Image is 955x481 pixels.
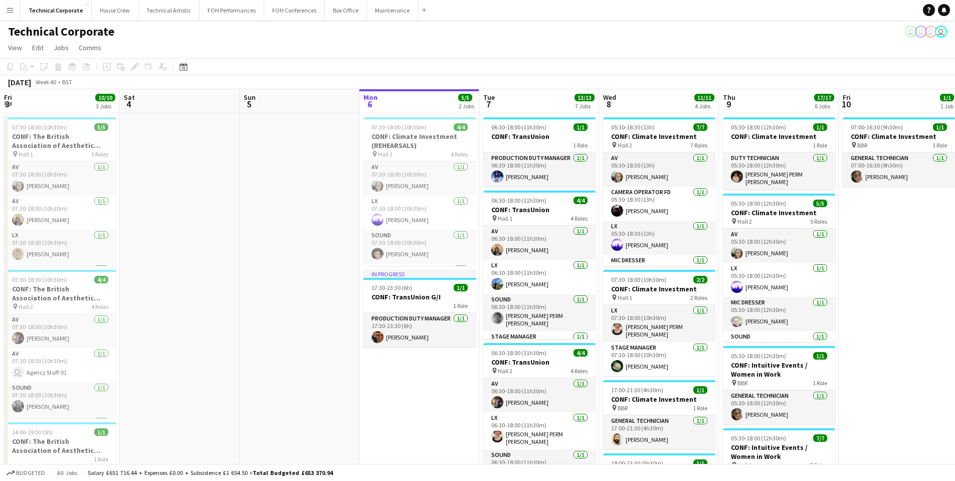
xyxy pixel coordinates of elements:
[483,152,596,187] app-card-role: Production Duty Manager1/106:30-18:00 (11h30m)[PERSON_NAME]
[75,41,105,54] a: Comms
[363,264,476,298] app-card-role: Stage Manager1/1
[32,43,44,52] span: Edit
[4,314,116,348] app-card-role: AV1/107:30-18:00 (10h30m)[PERSON_NAME]
[363,270,476,347] div: In progress17:30-23:30 (6h)1/1CONF: TransUnion G/I1 RoleProduction Duty Manager1/117:30-23:30 (6h...
[483,260,596,294] app-card-role: LX1/106:30-18:00 (11h30m)[PERSON_NAME]
[12,276,67,283] span: 07:30-18:00 (10h30m)
[363,196,476,230] app-card-role: LX1/107:30-18:00 (10h30m)[PERSON_NAME]
[611,123,655,131] span: 05:30-18:30 (13h)
[611,386,663,394] span: 17:00-21:30 (4h30m)
[8,43,22,52] span: View
[94,123,108,131] span: 5/5
[723,208,835,217] h3: CONF: Climate Investment
[4,162,116,196] app-card-role: AV1/107:30-18:00 (10h30m)[PERSON_NAME]
[459,102,474,110] div: 2 Jobs
[693,386,707,394] span: 1/1
[371,123,427,131] span: 07:30-18:00 (10h30m)
[458,94,472,101] span: 5/5
[92,1,138,20] button: House Crew
[843,132,955,141] h3: CONF: Climate Investment
[618,141,632,149] span: Hall 2
[367,1,418,20] button: Maintenance
[723,390,835,424] app-card-role: General Technician1/105:30-18:00 (12h30m)[PERSON_NAME]
[603,395,715,404] h3: CONF: Climate Investment
[603,93,616,102] span: Wed
[4,270,116,418] app-job-card: 07:30-18:00 (10h30m)4/4CONF: The British Association of Aesthetic Plastic Surgeons Hall 24 RolesA...
[491,197,546,204] span: 06:30-18:00 (11h30m)
[483,358,596,367] h3: CONF: TransUnion
[693,459,707,467] span: 1/1
[843,117,955,187] app-job-card: 07:00-16:30 (9h30m)1/1CONF: Climate Investment BBR1 RoleGeneral Technician1/107:00-16:30 (9h30m)[...
[8,24,114,39] h1: Technical Corporate
[4,93,12,102] span: Fri
[4,117,116,266] div: 07:30-18:00 (10h30m)5/5CONF: The British Association of Aesthetic Plastic Surgeons Hall 15 RolesA...
[244,93,256,102] span: Sun
[498,367,512,375] span: Hall 2
[905,26,917,38] app-user-avatar: Liveforce Admin
[483,294,596,331] app-card-role: Sound1/106:30-18:00 (11h30m)[PERSON_NAME] PERM [PERSON_NAME]
[935,26,947,38] app-user-avatar: Liveforce Admin
[94,455,108,463] span: 1 Role
[483,191,596,339] app-job-card: 06:30-18:00 (11h30m)4/4CONF: TransUnion Hall 14 RolesAV1/106:30-18:00 (11h30m)[PERSON_NAME]LX1/10...
[603,152,715,187] app-card-role: AV1/105:30-18:30 (13h)[PERSON_NAME]
[843,93,851,102] span: Fri
[91,150,108,158] span: 5 Roles
[95,94,115,101] span: 10/10
[694,94,714,101] span: 11/11
[96,102,115,110] div: 3 Jobs
[841,98,851,110] span: 10
[21,1,92,20] button: Technical Corporate
[483,132,596,141] h3: CONF: TransUnion
[731,352,786,360] span: 05:30-18:00 (12h30m)
[574,197,588,204] span: 4/4
[138,1,200,20] button: Technical Artistic
[16,469,45,476] span: Budgeted
[363,117,476,266] app-job-card: 07:30-18:00 (10h30m)4/4CONF: Climate Investment (REHEARSALS) Hall 24 RolesAV1/107:30-18:00 (10h30...
[813,200,827,207] span: 5/5
[723,132,835,141] h3: CONF: Climate Investment
[723,93,735,102] span: Thu
[603,270,715,376] app-job-card: 07:30-18:00 (10h30m)2/2CONF: Climate Investment Hall 12 RolesLX1/107:30-18:00 (10h30m)[PERSON_NAM...
[363,93,377,102] span: Mon
[813,352,827,360] span: 1/1
[4,196,116,230] app-card-role: AV1/107:30-18:00 (10h30m)[PERSON_NAME]
[611,276,666,283] span: 07:30-18:00 (10h30m)
[574,123,588,131] span: 1/1
[810,218,827,225] span: 5 Roles
[4,437,116,455] h3: CONF: The British Association of Aesthetic Plastic Surgeons
[573,141,588,149] span: 1 Role
[483,205,596,214] h3: CONF: TransUnion
[483,117,596,187] app-job-card: 06:30-18:00 (11h30m)1/1CONF: TransUnion1 RoleProduction Duty Manager1/106:30-18:00 (11h30m)[PERSO...
[575,102,594,110] div: 7 Jobs
[4,382,116,416] app-card-role: Sound1/107:30-18:00 (10h30m)[PERSON_NAME]
[200,1,264,20] button: FOH Performances
[603,380,715,449] app-job-card: 17:00-21:30 (4h30m)1/1CONF: Climate Investment BBR1 RoleGeneral Technician1/117:00-21:30 (4h30m)[...
[723,443,835,461] h3: CONF: Intuitive Events / Women in Work
[723,346,835,424] app-job-card: 05:30-18:00 (12h30m)1/1CONF: Intuitive Events / Women in Work BBR1 RoleGeneral Technician1/105:30...
[5,467,47,478] button: Budgeted
[28,41,48,54] a: Edit
[4,416,116,450] app-card-role: Stage Manager1/1
[94,428,108,436] span: 1/1
[933,123,947,131] span: 1/1
[575,94,595,101] span: 13/13
[19,150,33,158] span: Hall 1
[363,230,476,264] app-card-role: Sound1/107:30-18:00 (10h30m)[PERSON_NAME]
[483,412,596,449] app-card-role: LX1/106:30-18:00 (11h30m)[PERSON_NAME] PERM [PERSON_NAME]
[932,141,947,149] span: 1 Role
[815,102,834,110] div: 6 Jobs
[737,218,752,225] span: Hall 2
[723,117,835,190] app-job-card: 05:30-18:00 (12h30m)1/1CONF: Climate Investment1 RoleDuty Technician1/105:30-18:00 (12h30m)[PERSO...
[570,367,588,375] span: 4 Roles
[91,303,108,310] span: 4 Roles
[570,215,588,222] span: 4 Roles
[603,221,715,255] app-card-role: LX1/105:30-18:30 (13h)[PERSON_NAME]
[482,98,495,110] span: 7
[851,123,903,131] span: 07:00-16:30 (9h30m)
[4,41,26,54] a: View
[12,428,53,436] span: 14:00-19:00 (5h)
